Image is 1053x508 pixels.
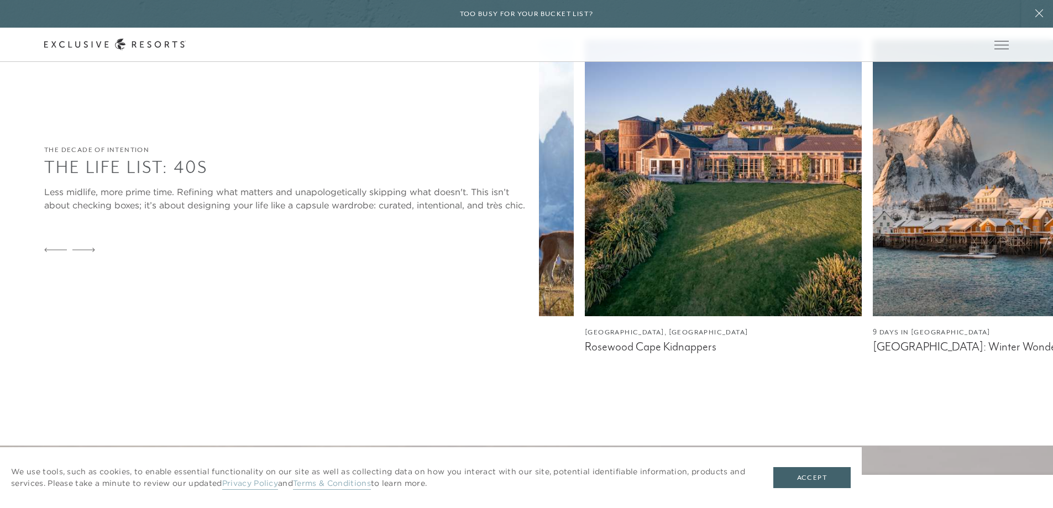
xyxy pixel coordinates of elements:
[585,327,862,338] figcaption: [GEOGRAPHIC_DATA], [GEOGRAPHIC_DATA]
[994,41,1009,49] button: Open navigation
[44,185,528,212] div: Less midlife, more prime time. Refining what matters and unapologetically skipping what doesn't. ...
[11,466,751,489] p: We use tools, such as cookies, to enable essential functionality on our site as well as collectin...
[222,478,278,490] a: Privacy Policy
[585,340,862,354] figcaption: Rosewood Cape Kidnappers
[44,145,528,155] h6: The Decade of Intention
[293,478,371,490] a: Terms & Conditions
[773,467,851,488] button: Accept
[460,9,594,19] h6: Too busy for your bucket list?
